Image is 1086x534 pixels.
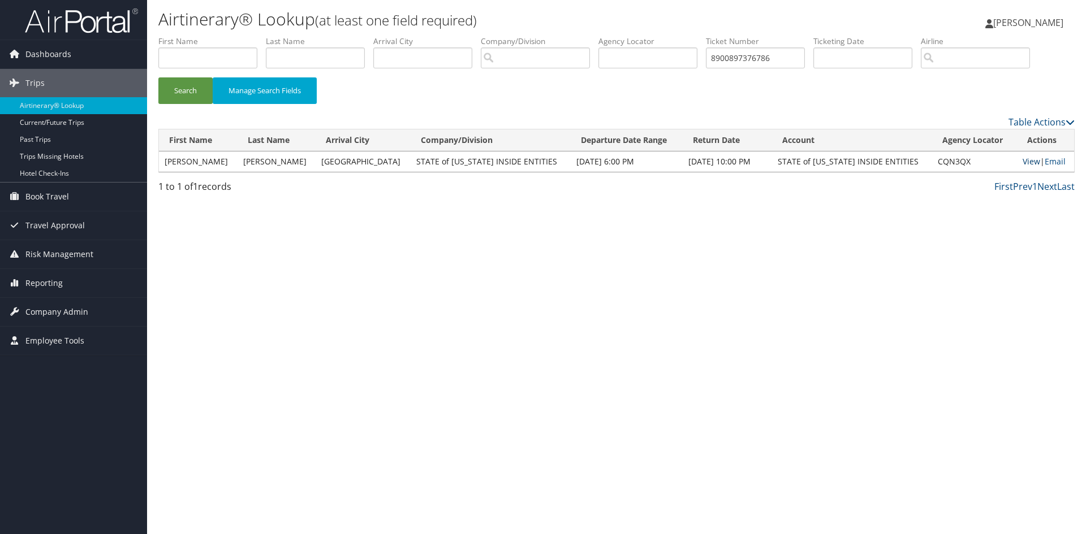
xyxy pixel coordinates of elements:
label: Company/Division [481,36,598,47]
td: [PERSON_NAME] [159,151,238,172]
a: 1 [1032,180,1037,193]
small: (at least one field required) [315,11,477,29]
button: Search [158,77,213,104]
th: Last Name: activate to sort column ascending [238,129,316,151]
div: 1 to 1 of records [158,180,375,199]
td: STATE of [US_STATE] INSIDE ENTITIES [772,151,932,172]
a: Email [1045,156,1066,167]
th: First Name: activate to sort column ascending [159,129,238,151]
th: Actions [1017,129,1074,151]
th: Return Date: activate to sort column ascending [683,129,773,151]
td: [PERSON_NAME] [238,151,316,172]
th: Arrival City: activate to sort column ascending [316,129,411,151]
span: 1 [193,180,198,193]
h1: Airtinerary® Lookup [158,7,769,31]
a: Next [1037,180,1057,193]
span: Reporting [25,269,63,297]
span: Risk Management [25,240,93,268]
label: Ticketing Date [813,36,921,47]
label: Ticket Number [706,36,813,47]
a: Last [1057,180,1075,193]
label: Last Name [266,36,373,47]
label: Airline [921,36,1038,47]
th: Agency Locator: activate to sort column ascending [932,129,1017,151]
td: [DATE] 6:00 PM [571,151,683,172]
span: Book Travel [25,183,69,211]
span: Trips [25,69,45,97]
label: First Name [158,36,266,47]
button: Manage Search Fields [213,77,317,104]
span: Travel Approval [25,211,85,240]
span: Company Admin [25,298,88,326]
a: View [1023,156,1040,167]
span: Employee Tools [25,327,84,355]
img: airportal-logo.png [25,7,138,34]
a: First [994,180,1013,193]
a: Prev [1013,180,1032,193]
span: [PERSON_NAME] [993,16,1063,29]
th: Account: activate to sort column ascending [772,129,932,151]
td: [DATE] 10:00 PM [683,151,773,172]
label: Agency Locator [598,36,706,47]
a: [PERSON_NAME] [985,6,1075,40]
th: Company/Division [411,129,571,151]
th: Departure Date Range: activate to sort column ascending [571,129,683,151]
span: Dashboards [25,40,71,68]
td: STATE of [US_STATE] INSIDE ENTITIES [411,151,571,172]
td: CQN3QX [932,151,1017,172]
td: | [1017,151,1074,172]
label: Arrival City [373,36,481,47]
td: [GEOGRAPHIC_DATA] [316,151,411,172]
a: Table Actions [1009,116,1075,128]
